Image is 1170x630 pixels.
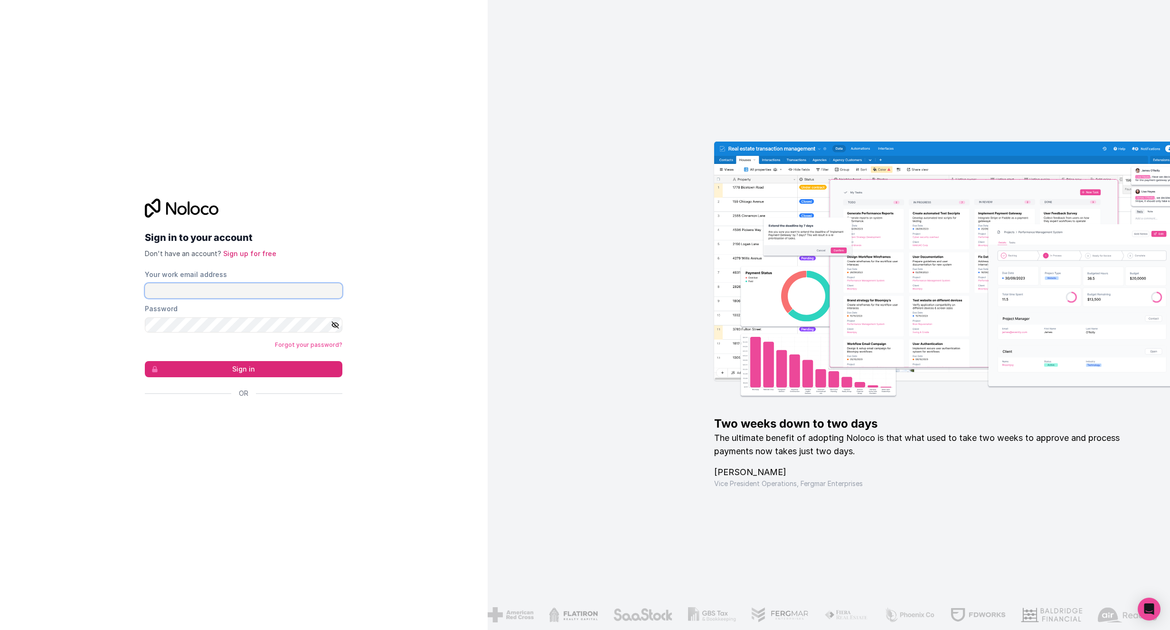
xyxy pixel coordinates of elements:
img: /assets/fergmar-CudnrXN5.png [645,607,703,622]
div: Open Intercom Messenger [1138,598,1161,620]
h1: Vice President Operations , Fergmar Enterprises [714,479,1140,488]
h1: [PERSON_NAME] [714,466,1140,479]
h1: Two weeks down to two days [714,416,1140,431]
img: /assets/phoenix-BREaitsQ.png [778,607,829,622]
img: /assets/flatiron-C8eUkumj.png [443,607,492,622]
span: Don't have an account? [145,249,221,258]
button: Sign in [145,361,342,377]
img: /assets/gbstax-C-GtDUiK.png [582,607,630,622]
img: /assets/baldridge-DxmPIwAm.png [915,607,977,622]
span: Or [239,389,248,398]
label: Password [145,304,178,314]
label: Your work email address [145,270,227,279]
a: Forgot your password? [275,341,342,348]
img: /assets/saastock-C6Zbiodz.png [507,607,567,622]
h2: Sign in to your account [145,229,342,246]
img: /assets/fiera-fwj2N5v4.png [718,607,763,622]
input: Email address [145,283,342,298]
iframe: Schaltfläche „Über Google anmelden“ [140,409,340,430]
a: Sign up for free [223,249,276,258]
img: /assets/airreading-FwAmRzSr.png [992,607,1052,622]
h2: The ultimate benefit of adopting Noloco is that what used to take two weeks to approve and proces... [714,431,1140,458]
input: Password [145,317,342,333]
img: /assets/fdworks-Bi04fVtw.png [844,607,900,622]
